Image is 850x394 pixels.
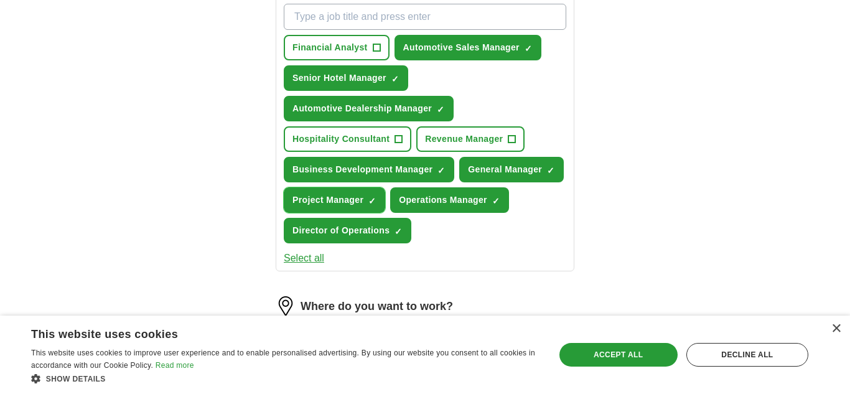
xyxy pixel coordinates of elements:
[395,35,541,60] button: Automotive Sales Manager✓
[284,251,324,266] button: Select all
[492,196,500,206] span: ✓
[559,343,678,367] div: Accept all
[284,4,566,30] input: Type a job title and press enter
[425,133,503,146] span: Revenue Manager
[284,218,411,243] button: Director of Operations✓
[368,196,376,206] span: ✓
[395,227,402,237] span: ✓
[46,375,106,383] span: Show details
[292,72,386,85] span: Senior Hotel Manager
[301,298,453,315] label: Where do you want to work?
[284,187,385,213] button: Project Manager✓
[831,324,841,334] div: Close
[292,102,432,115] span: Automotive Dealership Manager
[31,349,535,370] span: This website uses cookies to improve user experience and to enable personalised advertising. By u...
[292,133,390,146] span: Hospitality Consultant
[284,96,454,121] button: Automotive Dealership Manager✓
[31,372,539,385] div: Show details
[686,343,808,367] div: Decline all
[292,163,432,176] span: Business Development Manager
[156,361,194,370] a: Read more, opens a new window
[468,163,542,176] span: General Manager
[31,323,508,342] div: This website uses cookies
[292,41,368,54] span: Financial Analyst
[292,194,363,207] span: Project Manager
[525,44,532,54] span: ✓
[284,157,454,182] button: Business Development Manager✓
[284,35,390,60] button: Financial Analyst
[292,224,390,237] span: Director of Operations
[390,187,509,213] button: Operations Manager✓
[284,126,411,152] button: Hospitality Consultant
[416,126,525,152] button: Revenue Manager
[403,41,520,54] span: Automotive Sales Manager
[399,194,487,207] span: Operations Manager
[284,65,408,91] button: Senior Hotel Manager✓
[547,166,554,176] span: ✓
[437,166,445,176] span: ✓
[459,157,564,182] button: General Manager✓
[437,105,444,115] span: ✓
[276,296,296,316] img: location.png
[391,74,399,84] span: ✓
